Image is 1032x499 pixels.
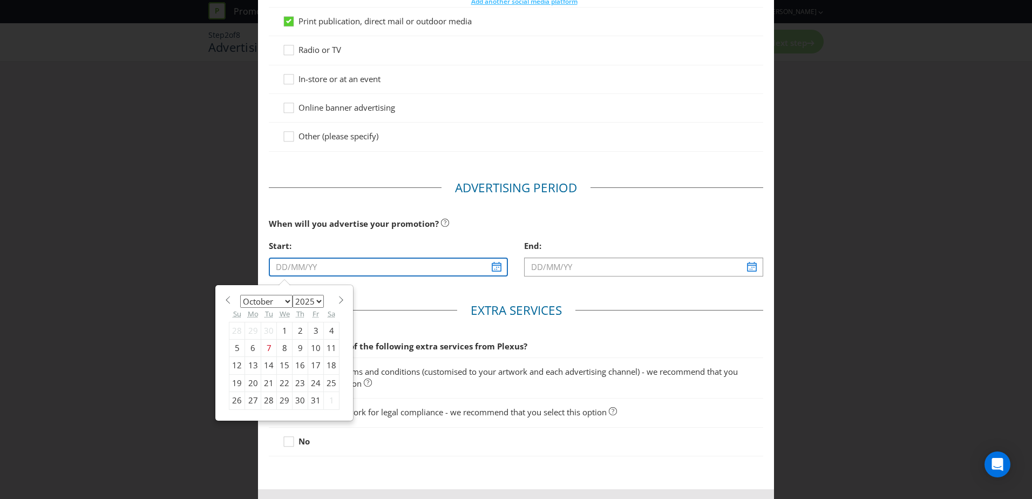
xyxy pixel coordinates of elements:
[324,374,340,392] div: 25
[293,374,308,392] div: 23
[229,357,245,374] div: 12
[293,322,308,339] div: 2
[324,357,340,374] div: 18
[313,309,319,319] abbr: Friday
[233,309,241,319] abbr: Sunday
[248,309,259,319] abbr: Monday
[293,357,308,374] div: 16
[298,366,738,388] span: Short form terms and conditions (customised to your artwork and each advertising channel) - we re...
[524,235,763,257] div: End:
[277,392,293,409] div: 29
[229,339,245,356] div: 5
[524,258,763,277] input: DD/MM/YY
[245,339,261,356] div: 6
[298,44,341,55] span: Radio or TV
[457,302,575,319] legend: Extra Services
[269,341,527,352] span: Would you like any of the following extra services from Plexus?
[245,392,261,409] div: 27
[280,309,290,319] abbr: Wednesday
[277,374,293,392] div: 22
[269,218,439,229] span: When will you advertise your promotion?
[229,392,245,409] div: 26
[985,451,1010,477] div: Open Intercom Messenger
[293,339,308,356] div: 9
[293,392,308,409] div: 30
[324,322,340,339] div: 4
[298,102,395,113] span: Online banner advertising
[308,339,324,356] div: 10
[308,357,324,374] div: 17
[328,309,335,319] abbr: Saturday
[265,309,273,319] abbr: Tuesday
[261,374,277,392] div: 21
[308,374,324,392] div: 24
[298,16,472,26] span: Print publication, direct mail or outdoor media
[261,339,277,356] div: 7
[261,322,277,339] div: 30
[308,392,324,409] div: 31
[245,357,261,374] div: 13
[269,235,508,257] div: Start:
[298,407,607,417] span: Review of artwork for legal compliance - we recommend that you select this option
[308,322,324,339] div: 3
[277,339,293,356] div: 8
[269,258,508,277] input: DD/MM/YY
[296,309,304,319] abbr: Thursday
[245,374,261,392] div: 20
[245,322,261,339] div: 29
[298,131,378,141] span: Other (please specify)
[442,179,590,197] legend: Advertising Period
[277,357,293,374] div: 15
[298,73,381,84] span: In-store or at an event
[229,322,245,339] div: 28
[277,322,293,339] div: 1
[324,339,340,356] div: 11
[298,436,310,447] strong: No
[229,374,245,392] div: 19
[261,392,277,409] div: 28
[261,357,277,374] div: 14
[324,392,340,409] div: 1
